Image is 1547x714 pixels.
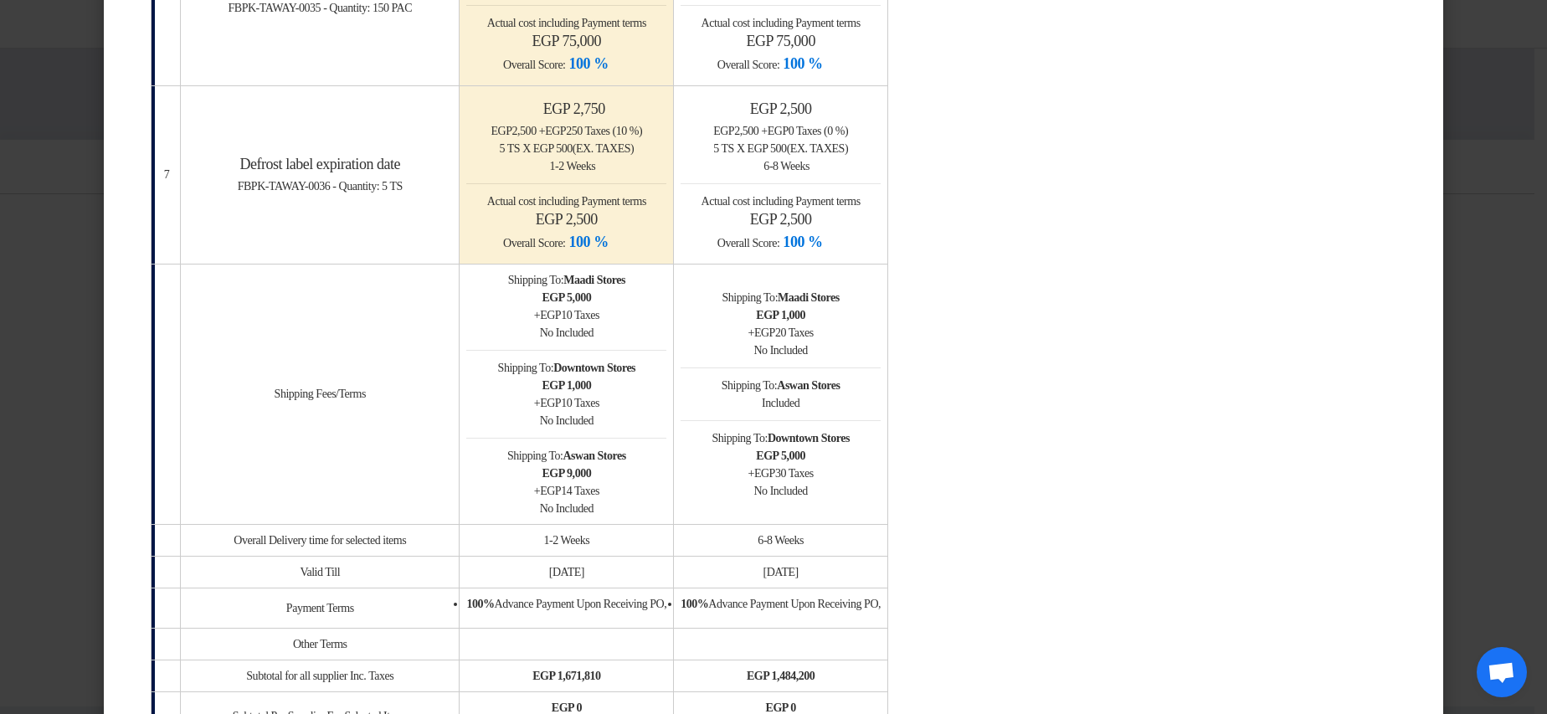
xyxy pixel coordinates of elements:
b: egp 5,000 [542,291,592,304]
div: 1-2 Weeks [466,157,666,175]
div: + 10 Taxes [466,394,666,412]
span: 100 % [569,55,609,72]
b: egp 1,671,810 [532,670,600,682]
h4: egp 75,000 [681,32,881,50]
div: No Included [466,324,666,342]
b: egp 1,484,200 [747,670,815,682]
span: egp [754,326,775,339]
h4: egp 2,500 [466,210,666,229]
span: egp [491,125,512,137]
span: (Ex. Taxes) [787,142,848,155]
span: egp [540,485,561,497]
td: [DATE] [460,556,674,588]
b: Aswan Stores [777,379,840,392]
span: 100 % [783,234,822,250]
b: egp 0 [552,701,582,714]
span: Overall Score: [717,237,780,249]
div: No Included [681,342,881,359]
span: Overall Score: [503,59,566,71]
h4: Defrost label expiration date [188,155,452,173]
div: No Included [466,412,666,429]
div: Included [681,394,881,412]
strong: 100% [466,598,494,610]
div: + 20 Taxes [681,324,881,342]
td: Shipping To: Shipping To: Shipping To: [674,264,888,524]
div: 2,500 + 250 Taxes (10 %) [466,122,666,140]
span: x egp 500 [522,142,634,155]
td: Valid Till [181,556,460,588]
span: TS [722,142,734,155]
div: 2,500 + 0 Taxes (0 %) [681,122,881,140]
span: 100 % [783,55,822,72]
span: egp [540,397,561,409]
b: Maadi Stores [778,291,840,304]
td: 1-2 Weeks [460,524,674,556]
b: Downtown Stores [768,432,850,444]
span: egp [754,467,775,480]
td: 6-8 Weeks [674,524,888,556]
div: 6-8 Weeks [681,157,881,175]
span: egp [768,125,789,137]
h4: egp 2,750 [466,100,666,118]
span: FBPK-TAWAY-0035 - Quantity: 150 PAC [229,2,413,14]
b: egp 0 [766,701,796,714]
span: TS [507,142,520,155]
b: Downtown Stores [553,362,635,374]
td: Subtotal for all supplier Inc. Taxes [181,660,460,691]
div: + 10 Taxes [466,306,666,324]
span: 5 [499,142,505,155]
span: egp [713,125,734,137]
td: 7 [152,85,181,264]
b: egp 1,000 [542,379,592,392]
span: Actual cost including Payment terms [487,195,646,208]
span: Advance Payment Upon Receiving PO, [681,598,881,610]
span: (Ex. Taxes) [573,142,634,155]
div: No Included [681,482,881,500]
h4: egp 2,500 [681,100,881,118]
td: Overall Delivery time for selected items [181,524,460,556]
span: Actual cost including Payment terms [702,17,861,29]
div: + 30 Taxes [681,465,881,482]
span: egp [545,125,566,137]
span: Overall Score: [503,237,566,249]
h4: egp 75,000 [466,32,666,50]
span: x egp 500 [737,142,848,155]
b: Maadi Stores [563,274,625,286]
span: FBPK-TAWAY-0036 - Quantity: 5 TS [238,180,403,193]
td: Other Terms [181,628,460,660]
a: Open chat [1477,647,1527,697]
b: egp 9,000 [542,467,592,480]
span: Advance Payment Upon Receiving PO, [466,598,666,610]
span: 5 [713,142,719,155]
span: egp [540,309,561,321]
span: Actual cost including Payment terms [487,17,646,29]
span: Actual cost including Payment terms [702,195,861,208]
td: Shipping To: Shipping To: Shipping To: [460,264,674,524]
b: egp 5,000 [756,449,805,462]
span: Overall Score: [717,59,780,71]
div: No Included [466,500,666,517]
td: Shipping Fees/Terms [181,264,460,524]
span: 100 % [569,234,609,250]
b: egp 1,000 [756,309,805,321]
strong: 100% [681,598,708,610]
b: Aswan Stores [563,449,625,462]
td: Payment Terms [181,588,460,628]
div: + 14 Taxes [466,482,666,500]
td: [DATE] [674,556,888,588]
h4: egp 2,500 [681,210,881,229]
